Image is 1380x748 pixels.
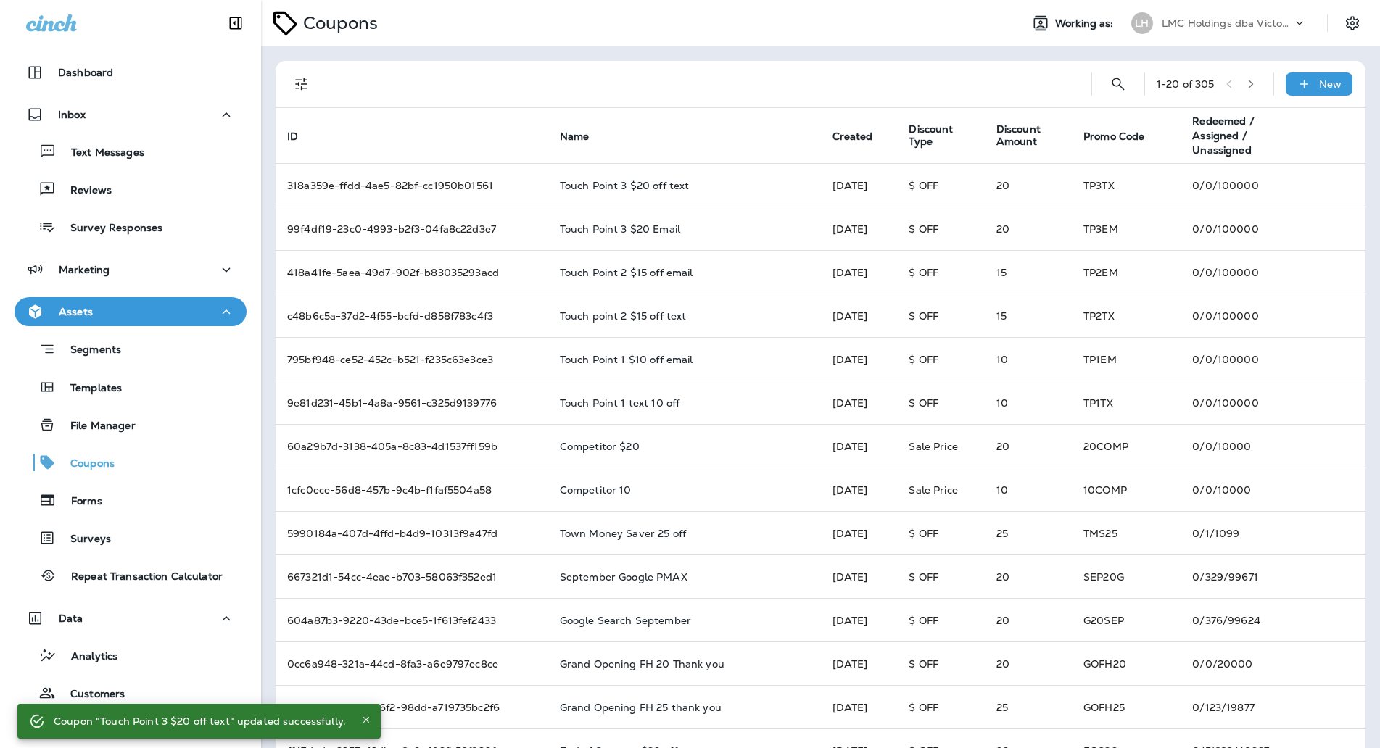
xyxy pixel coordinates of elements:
p: Touch Point 2 $15 off email [560,267,693,278]
span: Redeemed / Assigned / Unassigned [1192,115,1254,157]
td: 604a87b3-9220-43de-bce5-1f613fef2433 [276,599,548,642]
td: 10 [985,381,1072,425]
td: $ OFF [897,512,984,555]
td: [DATE] [821,207,898,251]
button: Templates [15,372,247,402]
td: 0 / 0 / 100000 [1181,251,1365,294]
p: Competitor 10 [560,484,632,496]
td: $ OFF [897,599,984,642]
p: Text Messages [57,146,144,160]
p: Data [59,612,83,624]
td: $ OFF [897,251,984,294]
td: [DATE] [821,512,898,555]
button: Reviews [15,174,247,204]
span: Discount Amount [996,123,1047,148]
td: $ OFF [897,555,984,599]
td: [DATE] [821,164,898,207]
td: [DATE] [821,381,898,425]
td: 10 [985,338,1072,381]
p: Survey Responses [56,222,162,236]
button: Customers [15,678,247,708]
td: 0 / 0 / 100000 [1181,381,1365,425]
td: 0 / 0 / 100000 [1181,207,1365,251]
td: TP2EM [1072,251,1181,294]
p: Coupons [297,12,378,34]
td: Sale Price [897,425,984,468]
td: [DATE] [821,338,898,381]
td: 0 / 1 / 1099 [1181,512,1365,555]
div: Coupon "Touch Point 3 $20 off text" updated successfully. [54,708,346,734]
button: Dashboard [15,58,247,87]
button: Inbox [15,100,247,129]
button: Analytics [15,640,247,670]
span: Discount Type [909,123,978,148]
span: Promo Code [1083,130,1144,143]
span: Name [560,130,608,143]
td: c48b6c5a-37d2-4f55-bcfd-d858f783c4f3 [276,294,548,338]
span: Discount Type [909,123,959,148]
button: Marketing [15,255,247,284]
td: $ OFF [897,294,984,338]
td: 9e81d231-45b1-4a8a-9561-c325d9139776 [276,381,548,425]
td: 20 [985,207,1072,251]
p: Marketing [59,264,110,275]
td: 25 [985,686,1072,729]
td: $ OFF [897,381,984,425]
td: 667321d1-54cc-4eae-b703-58063f352ed1 [276,555,548,599]
td: 20 [985,164,1072,207]
td: 0 / 0 / 100000 [1181,164,1365,207]
p: Grand Opening FH 25 thank you [560,702,722,713]
p: Assets [59,306,93,317]
td: 1cfc0ece-56d8-457b-9c4b-f1faf5504a58 [276,468,548,512]
td: GOFH20 [1072,642,1181,686]
td: 20 [985,599,1072,642]
td: 99f4df19-23c0-4993-b2f3-04fa8c22d3e7 [276,207,548,251]
p: Coupons [56,457,115,471]
td: G20SEP [1072,599,1181,642]
button: Collapse Sidebar [215,9,256,38]
p: Templates [56,382,122,396]
td: [DATE] [821,686,898,729]
td: $ OFF [897,686,984,729]
td: TP1EM [1072,338,1181,381]
td: 10COMP [1072,468,1181,512]
button: Settings [1339,10,1365,36]
p: Inbox [58,109,86,120]
td: SEP20G [1072,555,1181,599]
span: Discount Amount [996,123,1066,148]
p: Segments [56,344,121,358]
p: Forms [57,495,102,509]
td: 25 [985,512,1072,555]
td: $ OFF [897,642,984,686]
td: 0 / 0 / 100000 [1181,294,1365,338]
td: Sale Price [897,468,984,512]
button: Text Messages [15,136,247,167]
p: New [1319,78,1342,90]
button: Assets [15,297,247,326]
td: 5990184a-407d-4ffd-b4d9-10313f9a47fd [276,512,548,555]
td: 795bf948-ce52-452c-b521-f235c63e3ce3 [276,338,548,381]
td: 318a359e-ffdd-4ae5-82bf-cc1950b01561 [276,164,548,207]
p: Competitor $20 [560,441,640,452]
button: Filters [287,70,316,99]
td: TP1TX [1072,381,1181,425]
button: Data [15,604,247,633]
td: TMS25 [1072,512,1181,555]
span: Created [832,130,892,143]
td: 10 [985,468,1072,512]
td: GOFH25 [1072,686,1181,729]
td: 20 [985,425,1072,468]
td: 0 / 376 / 99624 [1181,599,1365,642]
td: 20COMP [1072,425,1181,468]
td: [DATE] [821,294,898,338]
button: Coupons [15,447,247,478]
td: [DATE] [821,468,898,512]
button: Transactions [15,715,247,746]
td: 0cc6a948-321a-44cd-8fa3-a6e9797ec8ce [276,642,548,686]
td: $ OFF [897,338,984,381]
p: Grand Opening FH 20 Thank you [560,658,724,670]
p: Touch Point 1 text 10 off [560,397,680,409]
span: Promo Code [1083,130,1163,143]
button: Close [358,711,375,728]
p: Analytics [57,650,117,664]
